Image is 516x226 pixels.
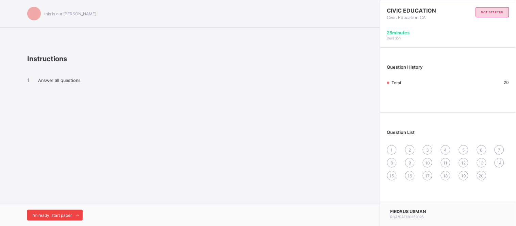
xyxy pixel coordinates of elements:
span: 7 [498,147,501,153]
span: 19 [461,173,466,178]
span: 6 [480,147,483,153]
span: Answer all questions [38,78,81,83]
span: 13 [479,160,484,166]
span: 3 [426,147,429,153]
span: 10 [425,160,430,166]
span: 2 [409,147,411,153]
span: 4 [444,147,447,153]
span: Total [392,80,401,85]
span: 9 [409,160,411,166]
span: 12 [461,160,466,166]
span: this is our [PERSON_NAME] [44,11,96,16]
span: 18 [444,173,448,178]
span: 20 [479,173,484,178]
span: Instructions [27,55,67,63]
span: 15 [390,173,394,178]
span: CIVIC EDUCATION [387,7,448,14]
span: Civic Education CA [387,15,448,20]
span: 16 [407,173,412,178]
span: 8 [391,160,393,166]
span: Question History [387,65,423,70]
span: RQA/SAF/20252026 [390,215,424,219]
span: 11 [444,160,448,166]
span: 20 [504,80,509,85]
span: 5 [462,147,465,153]
span: 25 minutes [387,30,410,35]
span: FIRDAUS USMAN [390,209,426,214]
span: 1 [391,147,393,153]
span: 17 [426,173,430,178]
span: Duration [387,36,401,40]
span: 14 [497,160,502,166]
span: I’m ready, start paper [32,213,72,218]
span: Question List [387,130,415,135]
span: not started [481,11,504,14]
